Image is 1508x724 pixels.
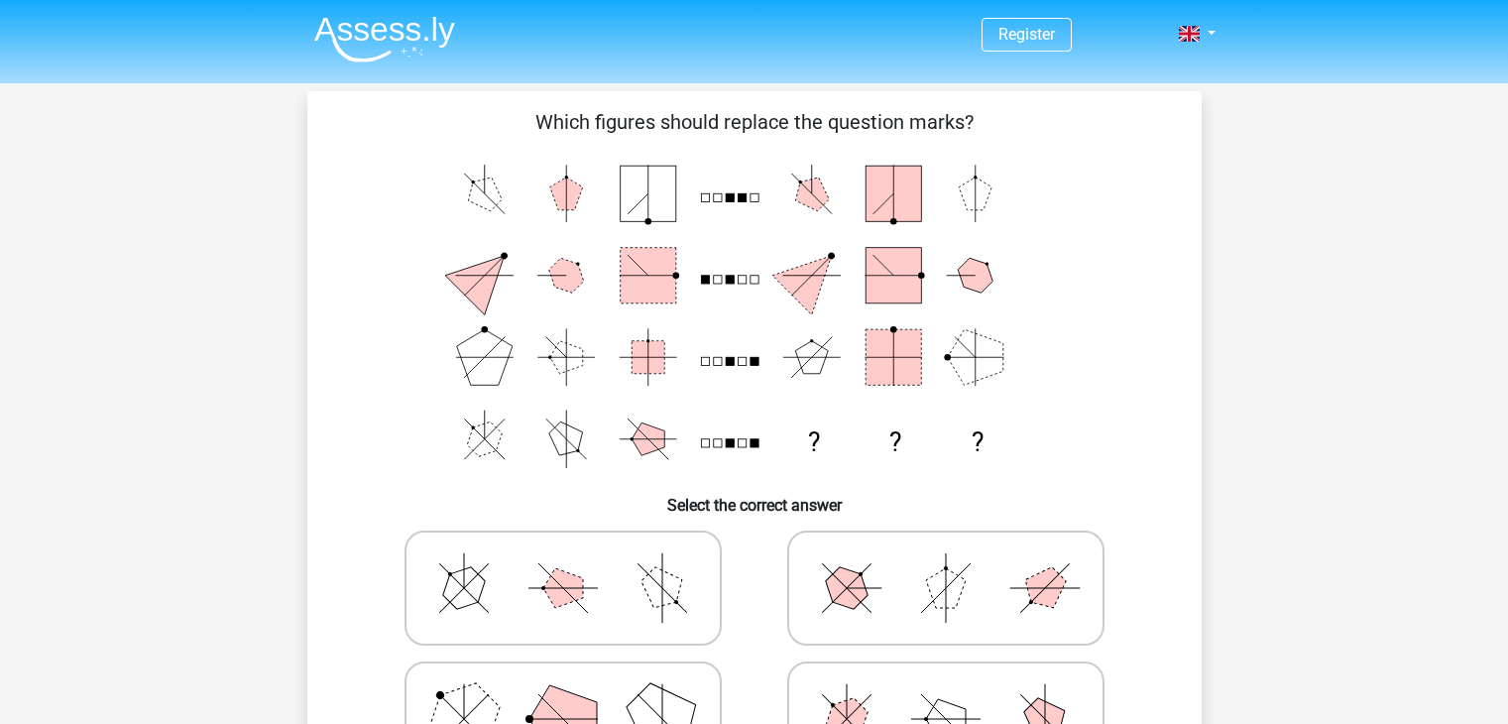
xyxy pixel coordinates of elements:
text: ? [807,427,819,457]
p: Which figures should replace the question marks? [339,107,1170,137]
a: Register [998,25,1055,44]
h6: Select the correct answer [339,480,1170,515]
text: ? [971,427,983,457]
text: ? [889,427,901,457]
img: Assessly [314,16,455,62]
